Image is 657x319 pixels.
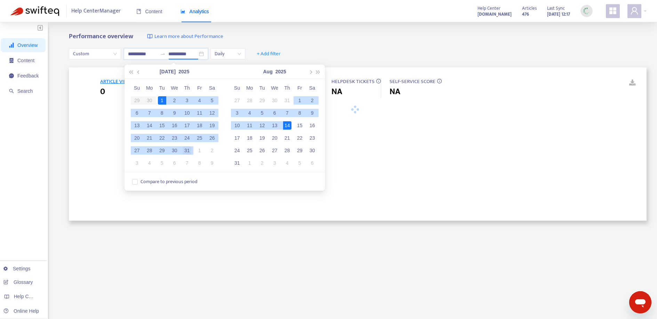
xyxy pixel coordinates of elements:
span: signal [9,43,14,48]
span: Feedback [17,73,39,79]
td: 2025-08-02 [206,144,218,157]
span: user [630,7,639,15]
td: 2025-07-15 [156,119,168,132]
td: 2025-07-25 [193,132,206,144]
div: 9 [208,159,216,167]
span: Last Sync [547,5,565,12]
div: 30 [170,146,179,155]
div: 4 [283,159,291,167]
th: Tu [256,82,269,94]
div: 6 [308,159,317,167]
td: 2025-07-27 [231,94,243,107]
td: 2025-07-10 [181,107,193,119]
div: 29 [158,146,166,155]
b: Performance overview [69,31,133,42]
span: 0 [100,85,105,98]
div: 29 [258,96,266,105]
div: 6 [271,109,279,117]
td: 2025-08-10 [231,119,243,132]
div: 30 [308,146,317,155]
div: 14 [145,121,154,130]
div: 3 [271,159,279,167]
td: 2025-08-01 [193,144,206,157]
div: 14 [283,121,291,130]
div: 2 [170,96,179,105]
td: 2025-07-20 [131,132,143,144]
th: Sa [306,82,319,94]
div: 5 [296,159,304,167]
th: Su [131,82,143,94]
button: 2025 [178,65,189,79]
td: 2025-08-04 [143,157,156,169]
div: 8 [195,159,204,167]
th: Th [281,82,294,94]
button: [DATE] [160,65,176,79]
div: 3 [133,159,141,167]
span: Overview [17,42,38,48]
td: 2025-07-27 [131,144,143,157]
td: 2025-07-30 [269,94,281,107]
div: 28 [246,96,254,105]
div: 9 [308,109,317,117]
div: 27 [133,146,141,155]
div: 27 [271,146,279,155]
div: 4 [246,109,254,117]
td: 2025-07-28 [243,94,256,107]
td: 2025-09-04 [281,157,294,169]
div: 22 [158,134,166,142]
td: 2025-08-04 [243,107,256,119]
div: 31 [183,146,191,155]
div: 24 [183,134,191,142]
td: 2025-07-22 [156,132,168,144]
td: 2025-07-11 [193,107,206,119]
div: 19 [258,134,266,142]
strong: 476 [522,10,529,18]
button: 2025 [275,65,286,79]
div: 20 [271,134,279,142]
div: 12 [208,109,216,117]
div: 16 [170,121,179,130]
div: 9 [170,109,179,117]
div: 8 [158,109,166,117]
button: + Add filter [251,48,286,59]
div: 17 [183,121,191,130]
td: 2025-08-05 [156,157,168,169]
td: 2025-08-16 [306,119,319,132]
div: 31 [233,159,241,167]
td: 2025-07-06 [131,107,143,119]
div: 15 [158,121,166,130]
td: 2025-08-25 [243,144,256,157]
td: 2025-07-05 [206,94,218,107]
td: 2025-08-28 [281,144,294,157]
img: image-link [147,34,153,39]
td: 2025-07-04 [193,94,206,107]
td: 2025-07-28 [143,144,156,157]
td: 2025-08-03 [131,157,143,169]
img: sync_loading.0b5143dde30e3a21642e.gif [582,7,591,15]
td: 2025-08-09 [206,157,218,169]
div: 5 [208,96,216,105]
td: 2025-07-21 [143,132,156,144]
div: 1 [158,96,166,105]
div: 18 [195,121,204,130]
th: Sa [206,82,218,94]
a: Glossary [3,279,33,285]
span: Learn more about Performance [154,33,223,41]
div: 26 [258,146,266,155]
div: 28 [283,146,291,155]
div: 1 [296,96,304,105]
a: [DOMAIN_NAME] [478,10,512,18]
td: 2025-08-08 [294,107,306,119]
td: 2025-08-02 [306,94,319,107]
span: Help Centers [14,294,42,299]
td: 2025-08-17 [231,132,243,144]
div: 1 [246,159,254,167]
th: Mo [243,82,256,94]
a: Online Help [3,308,39,314]
span: NA [390,85,400,98]
td: 2025-07-31 [281,94,294,107]
td: 2025-08-07 [281,107,294,119]
div: 31 [283,96,291,105]
strong: [DATE] 12:17 [547,10,570,18]
td: 2025-08-20 [269,132,281,144]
